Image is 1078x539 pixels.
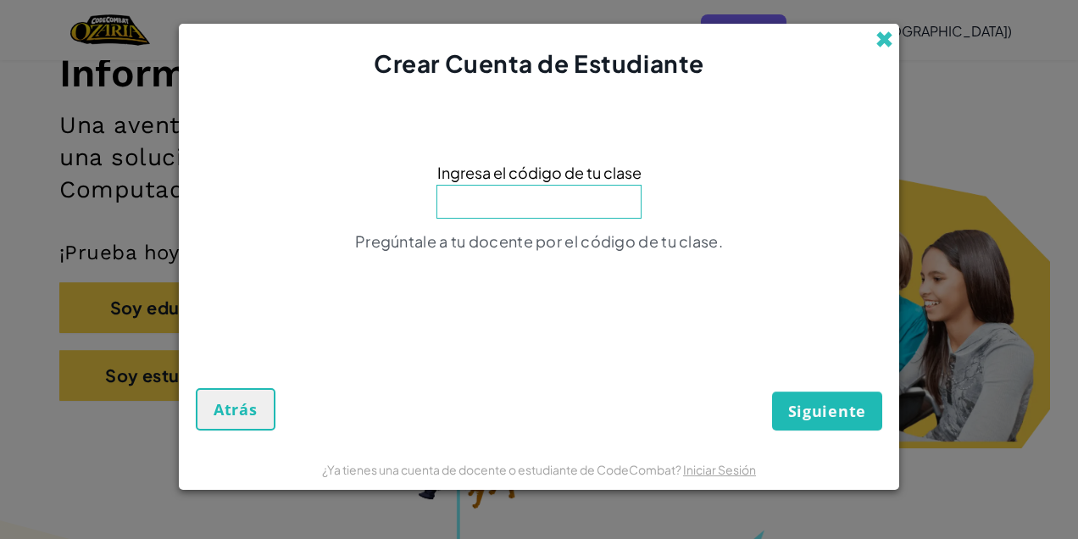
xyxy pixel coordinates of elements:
[683,462,756,477] a: Iniciar Sesión
[788,401,866,421] span: Siguiente
[355,231,723,251] span: Pregúntale a tu docente por el código de tu clase.
[322,462,683,477] span: ¿Ya tienes una cuenta de docente o estudiante de CodeCombat?
[772,392,882,431] button: Siguiente
[196,388,275,431] button: Atrás
[214,399,258,420] span: Atrás
[374,48,704,78] span: Crear Cuenta de Estudiante
[437,160,642,185] span: Ingresa el código de tu clase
